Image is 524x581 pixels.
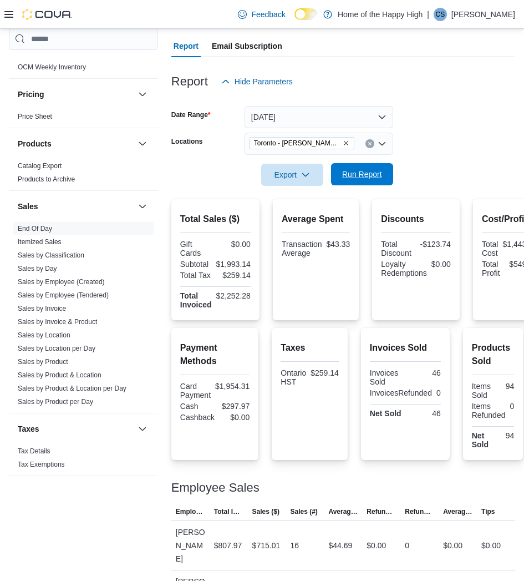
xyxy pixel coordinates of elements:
[370,388,432,397] div: InvoicesRefunded
[367,507,396,516] span: Refunds ($)
[171,137,203,146] label: Locations
[381,260,427,277] div: Loyalty Redemptions
[174,35,199,57] span: Report
[9,110,158,128] div: Pricing
[328,539,352,552] div: $44.69
[343,140,349,146] button: Remove Toronto - Danforth Ave - Friendly Stranger from selection in this group
[405,539,409,552] div: 0
[214,507,243,516] span: Total Invoiced
[180,240,213,257] div: Gift Cards
[18,447,50,456] span: Tax Details
[18,238,62,246] a: Itemized Sales
[495,431,514,440] div: 94
[9,222,158,413] div: Sales
[418,240,451,249] div: -$123.74
[18,63,86,72] span: OCM Weekly Inventory
[171,110,211,119] label: Date Range
[18,345,95,352] a: Sales by Location per Day
[18,291,109,299] a: Sales by Employee (Tendered)
[436,8,445,21] span: CS
[381,240,414,257] div: Total Discount
[472,341,515,368] h2: Products Sold
[180,260,212,269] div: Subtotal
[282,213,350,226] h2: Average Spent
[216,291,251,300] div: $2,252.28
[18,278,105,286] a: Sales by Employee (Created)
[18,138,52,149] h3: Products
[291,507,318,516] span: Sales (#)
[18,304,66,313] span: Sales by Invoice
[18,344,95,353] span: Sales by Location per Day
[18,63,86,71] a: OCM Weekly Inventory
[18,423,134,435] button: Taxes
[18,318,97,326] a: Sales by Invoice & Product
[342,169,382,180] span: Run Report
[443,539,462,552] div: $0.00
[18,162,62,170] a: Catalog Export
[180,413,215,422] div: Cashback
[378,139,386,148] button: Open list of options
[282,240,322,257] div: Transaction Average
[9,444,158,476] div: Taxes
[18,460,65,469] span: Tax Exemptions
[217,271,251,280] div: $259.14
[331,163,393,185] button: Run Report
[217,70,297,93] button: Hide Parameters
[405,507,434,516] span: Refunds (#)
[180,402,213,411] div: Cash
[180,382,211,400] div: Card Payment
[18,265,57,272] a: Sales by Day
[436,388,441,397] div: 0
[18,238,62,246] span: Itemized Sales
[235,76,293,87] span: Hide Parameters
[249,137,354,149] span: Toronto - Danforth Ave - Friendly Stranger
[22,9,72,20] img: Cova
[171,521,210,570] div: [PERSON_NAME]
[443,507,472,516] span: Average Refund
[510,402,514,411] div: 0
[18,305,66,312] a: Sales by Invoice
[252,539,281,552] div: $715.01
[18,447,50,455] a: Tax Details
[245,106,393,128] button: [DATE]
[281,341,339,355] h2: Taxes
[481,539,501,552] div: $0.00
[180,271,213,280] div: Total Tax
[481,507,495,516] span: Tips
[18,89,134,100] button: Pricing
[370,409,401,418] strong: Net Sold
[472,402,506,420] div: Items Refunded
[327,240,350,249] div: $43.33
[18,201,38,212] h3: Sales
[180,341,250,368] h2: Payment Methods
[408,409,441,418] div: 46
[216,260,251,269] div: $1,993.14
[171,75,208,88] h3: Report
[18,317,97,326] span: Sales by Invoice & Product
[18,89,44,100] h3: Pricing
[18,331,70,339] a: Sales by Location
[136,422,149,436] button: Taxes
[427,8,429,21] p: |
[176,507,205,516] span: Employee
[136,137,149,150] button: Products
[434,8,447,21] div: Christine Sommerville
[365,139,374,148] button: Clear input
[18,291,109,300] span: Sales by Employee (Tendered)
[482,240,498,257] div: Total Cost
[370,341,441,355] h2: Invoices Sold
[217,240,251,249] div: $0.00
[370,368,403,386] div: Invoices Sold
[18,161,62,170] span: Catalog Export
[338,8,423,21] p: Home of the Happy High
[18,264,57,273] span: Sales by Day
[18,397,93,406] span: Sales by Product per Day
[431,260,451,269] div: $0.00
[18,251,84,259] a: Sales by Classification
[381,213,451,226] h2: Discounts
[18,138,134,149] button: Products
[233,3,289,26] a: Feedback
[217,402,250,411] div: $297.97
[268,164,317,186] span: Export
